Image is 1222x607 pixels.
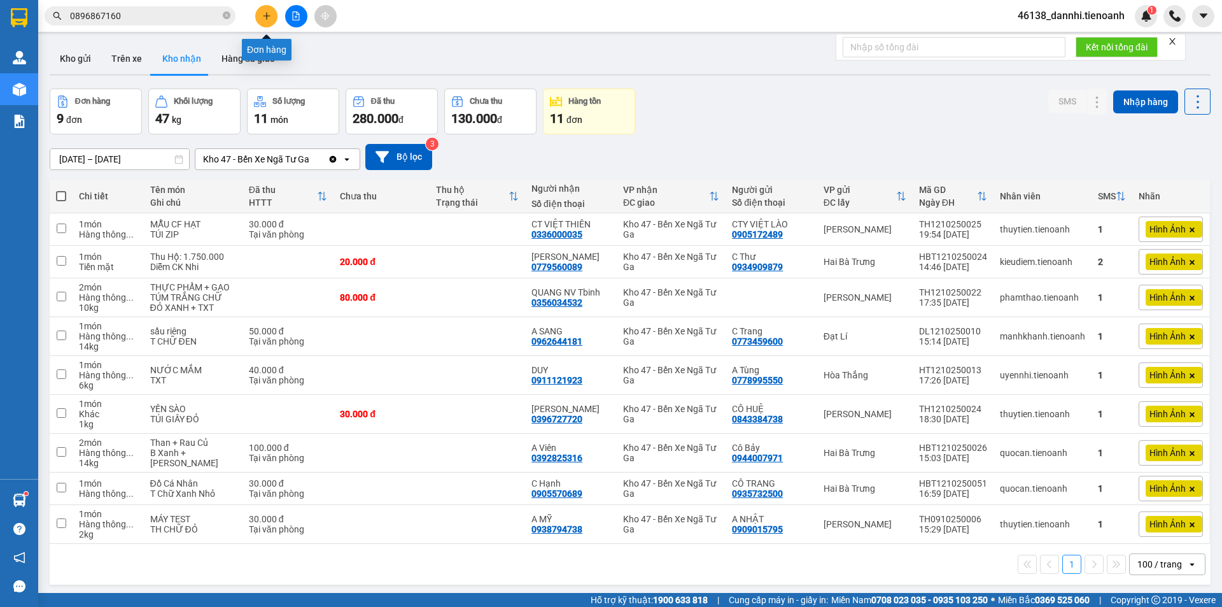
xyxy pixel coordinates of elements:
[623,404,719,424] div: Kho 47 - Bến Xe Ngã Tư Ga
[365,144,432,170] button: Bộ lọc
[824,448,906,458] div: Hai Bà Trưng
[211,43,285,74] button: Hàng đã giao
[732,197,810,208] div: Số điện thoại
[13,494,26,507] img: warehouse-icon
[11,8,27,27] img: logo-vxr
[919,252,987,262] div: HBT1210250024
[79,229,137,239] div: Hàng thông thường
[623,514,719,534] div: Kho 47 - Bến Xe Ngã Tư Ga
[531,287,610,297] div: QUANG NV Tbinh
[919,297,987,308] div: 17:35 [DATE]
[531,297,582,308] div: 0356034532
[531,262,582,272] div: 0779560089
[342,154,352,164] svg: open
[1187,559,1197,569] svg: open
[824,185,896,195] div: VP gửi
[919,326,987,336] div: DL1210250010
[1141,10,1152,22] img: icon-new-feature
[150,404,236,414] div: YẾN SÀO
[1092,180,1132,213] th: Toggle SortBy
[531,514,610,524] div: A MỸ
[824,370,906,380] div: Hòa Thắng
[1098,331,1126,341] div: 1
[340,292,423,303] div: 80.000 đ
[328,154,338,164] svg: Clear value
[531,404,610,414] div: C PHƯƠNG
[919,197,977,208] div: Ngày ĐH
[79,360,137,370] div: 1 món
[919,262,987,272] div: 14:46 [DATE]
[617,180,726,213] th: Toggle SortBy
[311,153,312,166] input: Selected Kho 47 - Bến Xe Ngã Tư Ga.
[57,111,64,126] span: 9
[24,492,28,496] sup: 1
[371,97,395,106] div: Đã thu
[398,115,404,125] span: đ
[732,514,810,524] div: A NHẬT
[732,478,810,489] div: CÔ TRANG
[155,111,169,126] span: 47
[340,409,423,419] div: 30.000 đ
[1149,256,1186,268] span: Hình Ảnh
[314,5,337,27] button: aim
[126,448,134,458] span: ...
[79,489,137,499] div: Hàng thông thường
[79,509,137,519] div: 1 món
[732,326,810,336] div: C Trang
[79,478,137,489] div: 1 món
[531,183,610,194] div: Người nhận
[1000,224,1085,234] div: thuytien.tienoanh
[732,524,783,534] div: 0909015795
[824,483,906,494] div: Hai Bà Trưng
[249,489,327,499] div: Tại văn phòng
[285,5,307,27] button: file-add
[1000,448,1085,458] div: quocan.tienoanh
[531,336,582,346] div: 0962644181
[249,524,327,534] div: Tại văn phòng
[272,97,305,106] div: Số lượng
[262,11,271,20] span: plus
[550,111,564,126] span: 11
[223,10,230,22] span: close-circle
[340,191,423,201] div: Chưa thu
[1000,370,1085,380] div: uyennhi.tienoanh
[254,111,268,126] span: 11
[249,443,327,453] div: 100.000 đ
[732,365,810,375] div: A Tùng
[1098,448,1126,458] div: 1
[919,336,987,346] div: 15:14 [DATE]
[1000,331,1085,341] div: manhkhanh.tienoanh
[831,593,988,607] span: Miền Nam
[1000,292,1085,303] div: phamthao.tienoanh
[150,375,236,385] div: TXT
[1000,409,1085,419] div: thuytien.tienoanh
[1149,224,1186,235] span: Hình Ảnh
[1076,37,1158,57] button: Kết nối tổng đài
[50,149,189,169] input: Select a date range.
[566,115,582,125] span: đơn
[79,399,137,409] div: 1 món
[79,409,137,419] div: Khác
[497,115,502,125] span: đ
[249,453,327,463] div: Tại văn phòng
[919,287,987,297] div: TH1210250022
[531,199,610,209] div: Số điện thoại
[732,375,783,385] div: 0778995550
[623,219,719,239] div: Kho 47 - Bến Xe Ngã Tư Ga
[79,282,137,292] div: 2 món
[1149,6,1154,15] span: 1
[531,478,610,489] div: C Hạnh
[732,262,783,272] div: 0934909879
[1000,483,1085,494] div: quocan.tienoanh
[623,252,719,272] div: Kho 47 - Bến Xe Ngã Tư Ga
[871,595,988,605] strong: 0708 023 035 - 0935 103 250
[543,89,635,134] button: Hàng tồn11đơn
[426,138,439,150] sup: 3
[623,326,719,346] div: Kho 47 - Bến Xe Ngã Tư Ga
[79,458,137,468] div: 14 kg
[79,331,137,341] div: Hàng thông thường
[249,229,327,239] div: Tại văn phòng
[242,180,334,213] th: Toggle SortBy
[717,593,719,607] span: |
[470,97,502,106] div: Chưa thu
